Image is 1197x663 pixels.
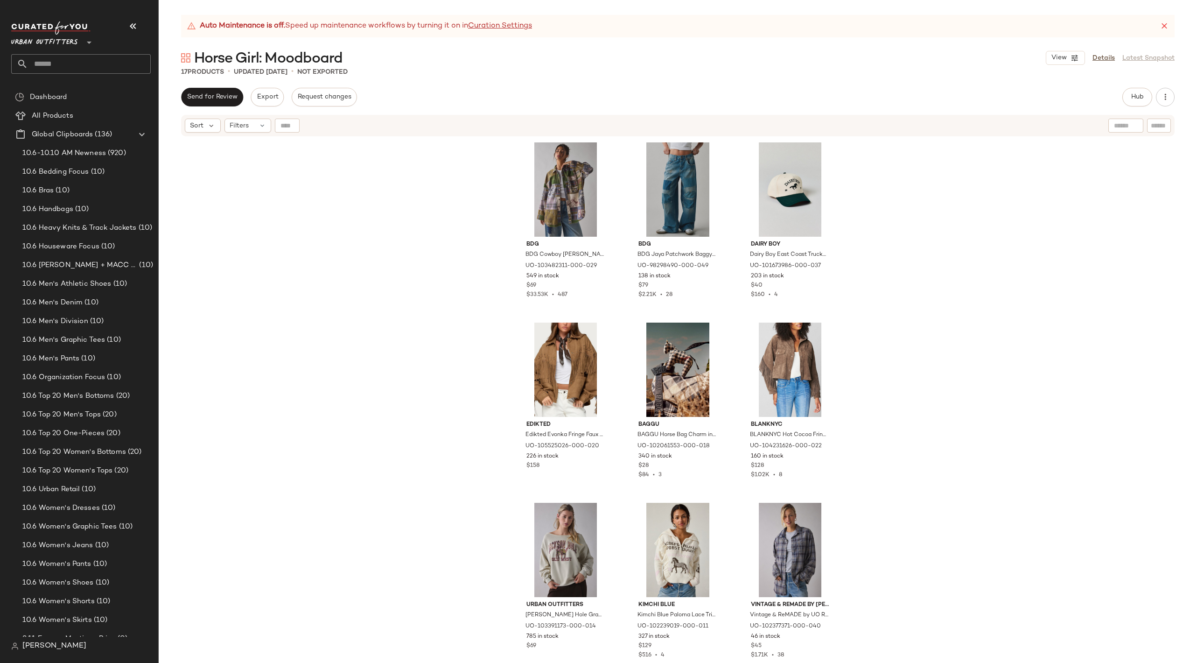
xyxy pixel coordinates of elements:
span: 10.6 Bras [22,185,54,196]
span: $45 [751,642,762,650]
span: 160 in stock [751,452,784,461]
span: Dairy Boy East Coast Trucker Hat in [GEOGRAPHIC_DATA], Women's at Urban Outfitters [750,251,829,259]
span: Urban Outfitters [526,601,605,609]
span: 10.6 Women's Shoes [22,578,94,588]
button: View [1046,51,1085,65]
span: Vintage & ReMADE by UO ReMADE By UO Acid Washed Oversized Flannel Shirt in Blue, Women's at Urban... [750,611,829,620]
img: svg%3e [15,92,24,102]
span: 10.6 Bedding Focus [22,167,89,177]
img: 98298490_049_b [631,142,725,237]
span: 10.6 Houseware Focus [22,241,99,252]
span: BDG Cowboy [PERSON_NAME] Patchwork Oversized Button-Down Shirt in Brown, Women's at Urban Outfitters [525,251,604,259]
span: 10.6 Men's Athletic Shoes [22,279,112,289]
span: 10.6 Top 20 One-Pieces [22,428,105,439]
span: 10.6 Handbags [22,204,73,215]
span: $128 [751,462,764,470]
span: 46 in stock [751,633,780,641]
span: Request changes [297,93,351,101]
div: Speed up maintenance workflows by turning it on in [187,21,532,32]
span: $1.02K [751,472,770,478]
span: • [291,66,294,78]
span: $40 [751,282,763,290]
span: 10.6 Top 20 Women's Tops [22,466,112,476]
span: (136) [93,129,112,140]
span: UO-102239019-000-011 [637,622,708,631]
span: (10) [137,223,153,233]
span: $69 [526,282,536,290]
span: (10) [112,279,127,289]
span: 549 in stock [526,272,559,281]
span: Horse Girl: Moodboard [194,49,343,68]
span: (10) [99,241,115,252]
span: $79 [638,282,648,290]
span: BAGGU [638,421,717,429]
span: 10.6 Men's Division [22,316,88,327]
span: BDG Jaya Patchwork Baggy Boyfriend [PERSON_NAME] in Patchwork, Women's at Urban Outfitters [637,251,716,259]
span: Global Clipboards [32,129,93,140]
span: 340 in stock [638,452,672,461]
span: 38 [777,652,784,658]
span: (20) [112,466,128,476]
span: (0) [116,634,127,644]
img: svg%3e [11,642,19,650]
img: 103482311_029_b [519,142,613,237]
img: 102239019_011_b [631,503,725,597]
span: UO-105525026-000-020 [525,442,599,451]
span: $129 [638,642,651,650]
span: 10.6 Women's Graphic Tees [22,522,117,532]
span: 10.6-10.10 AM Newness [22,148,106,159]
span: 8 [779,472,782,478]
span: UO-102061553-000-018 [637,442,710,451]
span: 4 [774,292,778,298]
span: 10.6 Top 20 Women's Bottoms [22,447,126,458]
span: [PERSON_NAME] [22,641,86,652]
img: 103391173_014_b [519,503,613,597]
span: 10.6 Men's Denim [22,297,83,308]
p: updated [DATE] [234,67,287,77]
span: 10.6 Top 20 Men's Tops [22,409,101,420]
span: $33.53K [526,292,548,298]
span: 3 [658,472,662,478]
span: $28 [638,462,649,470]
span: Send for Review [187,93,238,101]
span: $1.71K [751,652,768,658]
span: (20) [114,391,130,402]
span: 10.6 Men's Pants [22,353,79,364]
img: 102377371_040_b [743,503,837,597]
span: $84 [638,472,649,478]
a: Curation Settings [468,21,532,32]
span: (10) [80,484,96,495]
span: (20) [101,409,117,420]
span: • [649,472,658,478]
span: Vintage & ReMADE by [PERSON_NAME] [751,601,830,609]
span: (10) [95,596,111,607]
span: UO-101673986-000-037 [750,262,821,270]
span: • [770,472,779,478]
img: svg%3e [181,53,190,63]
span: (10) [105,335,121,346]
span: • [228,66,230,78]
span: (10) [105,372,121,383]
span: 8.11 Femme Mystique Prios [22,634,116,644]
span: Urban Outfitters [11,32,78,49]
span: (10) [100,503,116,514]
button: Send for Review [181,88,243,106]
span: BAGGU Horse Bag Charm in Black/White Gingham at Urban Outfitters [637,431,716,439]
span: 10.6 Men's Graphic Tees [22,335,105,346]
p: Not Exported [297,67,348,77]
img: 101673986_037_b [743,142,837,237]
span: 28 [666,292,672,298]
span: $69 [526,642,536,650]
span: (10) [91,559,107,570]
span: • [548,292,558,298]
span: Edikted [526,421,605,429]
span: BDG [526,240,605,249]
span: (10) [92,615,108,626]
span: 10.6 Top 20 Men's Bottoms [22,391,114,402]
img: cfy_white_logo.C9jOOHJF.svg [11,21,91,35]
strong: Auto Maintenance is off. [200,21,285,32]
span: (10) [89,167,105,177]
span: View [1051,54,1067,62]
button: Request changes [292,88,357,106]
img: 102061553_018_b [631,323,725,417]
